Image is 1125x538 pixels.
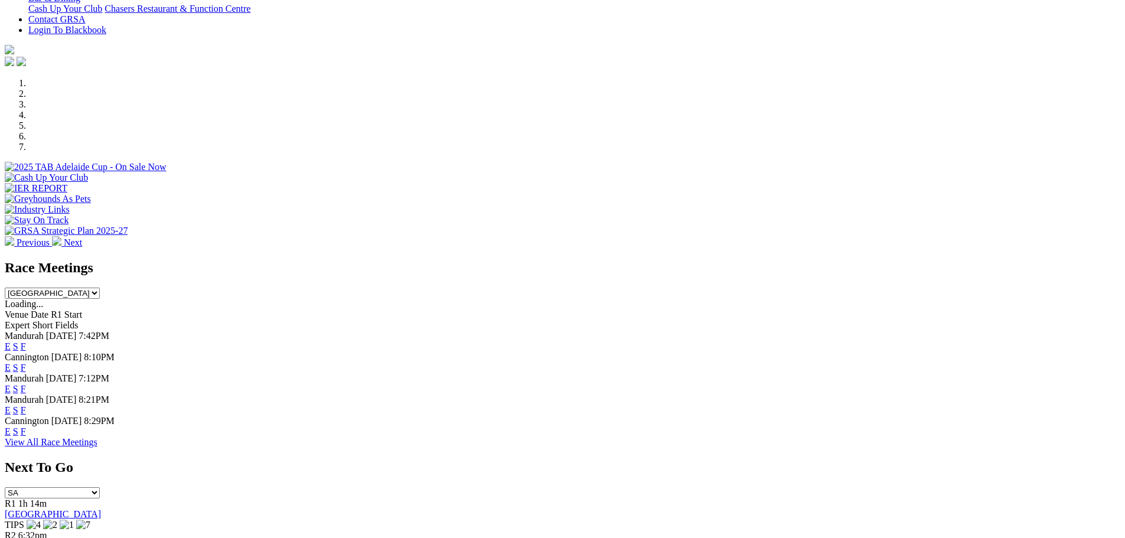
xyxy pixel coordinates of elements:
div: Bar & Dining [28,4,1120,14]
span: Cannington [5,352,49,362]
img: GRSA Strategic Plan 2025-27 [5,226,128,236]
span: Date [31,309,48,319]
span: Previous [17,237,50,247]
img: Cash Up Your Club [5,172,88,183]
span: 8:10PM [84,352,115,362]
span: Fields [55,320,78,330]
img: Stay On Track [5,215,69,226]
span: [DATE] [46,331,77,341]
span: TIPS [5,520,24,530]
img: chevron-left-pager-white.svg [5,236,14,246]
a: Login To Blackbook [28,25,106,35]
img: logo-grsa-white.png [5,45,14,54]
img: 7 [76,520,90,530]
img: Greyhounds As Pets [5,194,91,204]
a: S [13,341,18,351]
img: 4 [27,520,41,530]
a: Cash Up Your Club [28,4,102,14]
span: Mandurah [5,373,44,383]
img: 2 [43,520,57,530]
a: E [5,405,11,415]
span: 7:12PM [79,373,109,383]
span: 7:42PM [79,331,109,341]
span: Next [64,237,82,247]
a: F [21,426,26,436]
span: 8:21PM [79,394,109,405]
span: Expert [5,320,30,330]
a: S [13,405,18,415]
a: F [21,363,26,373]
a: F [21,384,26,394]
a: Previous [5,237,52,247]
span: Venue [5,309,28,319]
span: [DATE] [51,416,82,426]
img: facebook.svg [5,57,14,66]
img: Industry Links [5,204,70,215]
span: Short [32,320,53,330]
a: S [13,363,18,373]
img: chevron-right-pager-white.svg [52,236,61,246]
h2: Race Meetings [5,260,1120,276]
a: F [21,405,26,415]
a: E [5,384,11,394]
a: F [21,341,26,351]
span: R1 Start [51,309,82,319]
a: E [5,426,11,436]
a: Contact GRSA [28,14,85,24]
img: 2025 TAB Adelaide Cup - On Sale Now [5,162,167,172]
a: S [13,426,18,436]
span: 1h 14m [18,498,47,508]
span: [DATE] [46,394,77,405]
span: [DATE] [46,373,77,383]
span: [DATE] [51,352,82,362]
h2: Next To Go [5,459,1120,475]
img: twitter.svg [17,57,26,66]
span: Mandurah [5,394,44,405]
span: Mandurah [5,331,44,341]
a: [GEOGRAPHIC_DATA] [5,509,101,519]
span: Cannington [5,416,49,426]
a: E [5,363,11,373]
img: 1 [60,520,74,530]
span: Loading... [5,299,43,309]
img: IER REPORT [5,183,67,194]
a: Next [52,237,82,247]
a: View All Race Meetings [5,437,97,447]
span: 8:29PM [84,416,115,426]
a: E [5,341,11,351]
span: R1 [5,498,16,508]
a: S [13,384,18,394]
a: Chasers Restaurant & Function Centre [105,4,250,14]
